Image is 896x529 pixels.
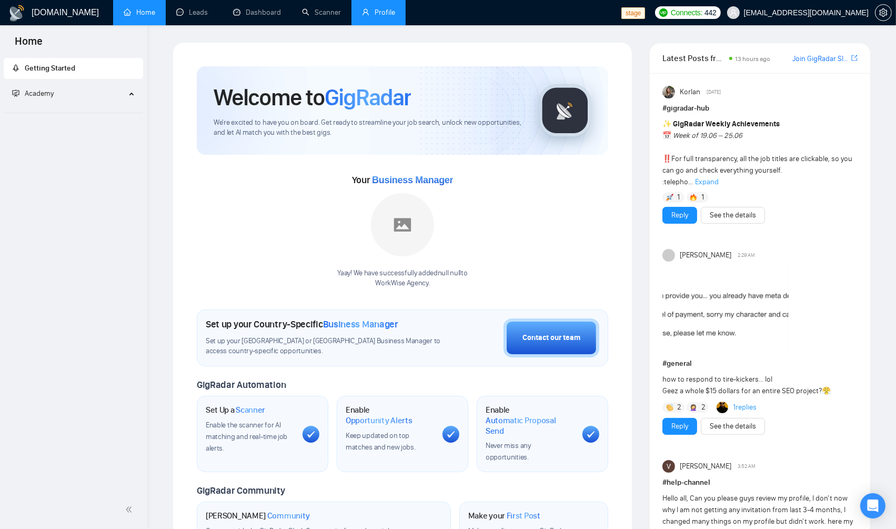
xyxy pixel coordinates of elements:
[486,405,574,436] h1: Enable
[671,7,702,18] span: Connects:
[233,8,281,17] a: dashboardDashboard
[730,9,737,16] span: user
[690,194,697,201] img: 🔥
[486,441,531,462] span: Never miss any opportunities.
[662,103,858,114] h1: # gigradar-hub
[662,477,858,488] h1: # help-channel
[662,119,671,128] span: ✨
[662,207,697,224] button: Reply
[325,83,411,112] span: GigRadar
[666,194,673,201] img: 🚀
[352,174,454,186] span: Your
[662,460,675,473] img: Vishal Suthar
[267,511,310,521] span: Community
[214,118,522,138] span: We're excited to have you on board. Get ready to streamline your job search, unlock new opportuni...
[738,251,756,260] span: 2:29 AM
[468,511,540,521] h1: Make your
[695,177,719,186] span: Expand
[671,421,688,432] a: Reply
[125,504,136,515] span: double-left
[738,462,756,471] span: 3:52 AM
[504,318,599,357] button: Contact our team
[539,84,591,137] img: gigradar-logo.png
[680,461,731,472] span: [PERSON_NAME]
[206,336,442,356] span: Set up your [GEOGRAPHIC_DATA] or [GEOGRAPHIC_DATA] Business Manager to access country-specific op...
[346,431,416,452] span: Keep updated on top matches and new jobs.
[690,404,697,411] img: 🤦
[662,266,789,350] img: F09A8UU1U58-Screenshot(595).png
[662,358,858,370] h1: # general
[662,52,726,65] span: Latest Posts from the GigRadar Community
[666,404,673,411] img: 👏
[701,192,704,203] span: 1
[124,8,155,17] a: homeHome
[12,89,19,97] span: fund-projection-screen
[8,5,25,22] img: logo
[701,207,765,224] button: See the details
[673,119,780,128] strong: GigRadar Weekly Achievements
[860,493,885,518] div: Open Intercom Messenger
[792,53,849,65] a: Join GigRadar Slack Community
[662,119,852,186] span: For full transparency, all the job titles are clickable, so you can go and check everything yours...
[176,8,212,17] a: messageLeads
[677,192,680,203] span: 1
[662,375,831,395] span: how to respond to tire-kickers... lol Geez a whole $15 dollars for an entire SEO project?
[875,8,891,17] span: setting
[236,405,265,415] span: Scanner
[197,379,286,391] span: GigRadar Automation
[25,89,54,98] span: Academy
[662,86,675,98] img: Korlan
[662,154,671,163] span: ‼️
[323,318,398,330] span: Business Manager
[621,7,645,19] span: stage
[710,421,756,432] a: See the details
[197,485,285,496] span: GigRadar Community
[662,418,697,435] button: Reply
[12,64,19,72] span: rocket
[206,318,398,330] h1: Set up your Country-Specific
[710,209,756,221] a: See the details
[206,421,287,453] span: Enable the scanner for AI matching and real-time job alerts.
[701,418,765,435] button: See the details
[659,8,668,17] img: upwork-logo.png
[372,175,453,185] span: Business Manager
[677,402,681,413] span: 2
[6,34,51,56] span: Home
[717,402,728,413] img: Haseeb
[206,511,310,521] h1: [PERSON_NAME]
[680,249,731,261] span: [PERSON_NAME]
[736,55,771,63] span: 13 hours ago
[206,405,265,415] h1: Set Up a
[4,58,143,79] li: Getting Started
[522,332,580,344] div: Contact our team
[707,87,721,97] span: [DATE]
[346,415,412,426] span: Opportunity Alerts
[362,8,395,17] a: userProfile
[371,193,434,256] img: placeholder.png
[662,131,671,140] span: 📅
[875,4,892,21] button: setting
[701,402,706,413] span: 2
[822,386,831,395] span: 😤
[851,54,858,62] span: export
[214,83,411,112] h1: Welcome to
[337,268,467,288] div: Yaay! We have successfully added null null to
[346,405,434,425] h1: Enable
[673,131,742,140] em: Week of 19.06 – 25.06
[680,86,700,98] span: Korlan
[704,7,716,18] span: 442
[851,53,858,63] a: export
[302,8,341,17] a: searchScanner
[4,108,143,115] li: Academy Homepage
[733,402,757,413] a: 1replies
[671,209,688,221] a: Reply
[337,278,467,288] p: WorkWise Agency .
[875,8,892,17] a: setting
[12,89,54,98] span: Academy
[507,511,540,521] span: First Post
[25,64,75,73] span: Getting Started
[486,415,574,436] span: Automatic Proposal Send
